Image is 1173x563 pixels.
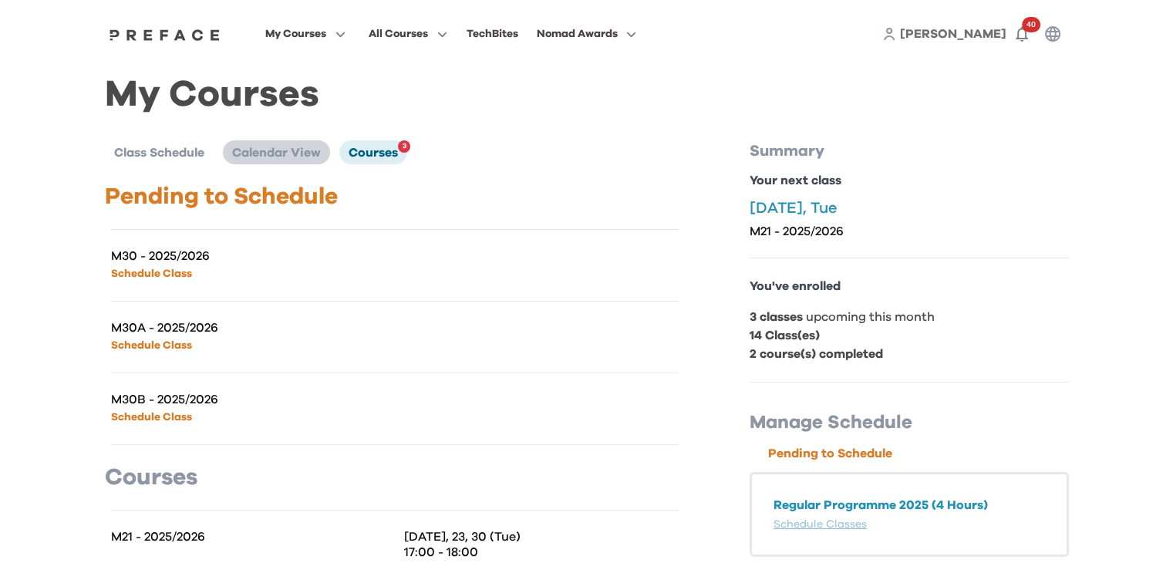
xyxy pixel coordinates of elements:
a: Schedule Classes [774,519,867,530]
a: Preface Logo [106,28,224,40]
p: You've enrolled [750,277,1069,295]
a: Schedule Class [111,340,192,351]
p: Pending to Schedule [768,444,1069,463]
p: M21 - 2025/2026 [111,529,395,544]
button: My Courses [261,24,350,44]
p: M30 - 2025/2026 [111,248,395,264]
img: Preface Logo [106,29,224,41]
button: 40 [1006,19,1037,49]
span: 40 [1022,17,1040,32]
button: All Courses [364,24,452,44]
p: Your next class [750,171,1069,190]
p: Manage Schedule [750,410,1069,435]
a: Schedule Class [111,412,192,423]
p: [DATE], Tue [750,199,1069,217]
a: [PERSON_NAME] [900,25,1006,43]
b: 2 course(s) completed [750,348,883,360]
span: Calendar View [232,147,321,159]
b: 14 Class(es) [750,329,820,342]
p: 17:00 - 18:00 [404,544,679,560]
div: TechBites [466,25,517,43]
span: [PERSON_NAME] [900,28,1006,40]
button: Nomad Awards [531,24,641,44]
h1: My Courses [105,86,1069,103]
span: All Courses [369,25,428,43]
span: My Courses [265,25,326,43]
p: M21 - 2025/2026 [750,224,1069,239]
p: Pending to Schedule [105,183,685,211]
p: Regular Programme 2025 (4 Hours) [774,496,1045,514]
span: Nomad Awards [536,25,617,43]
span: Courses [349,147,398,159]
a: Schedule Class [111,268,192,279]
p: M30B - 2025/2026 [111,392,395,407]
p: Courses [105,464,685,491]
span: 3 [403,137,406,156]
p: Summary [750,140,1069,162]
p: upcoming this month [750,308,1069,326]
p: [DATE], 23, 30 (Tue) [404,529,679,544]
span: Class Schedule [114,147,204,159]
p: M30A - 2025/2026 [111,320,395,335]
b: 3 classes [750,311,803,323]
